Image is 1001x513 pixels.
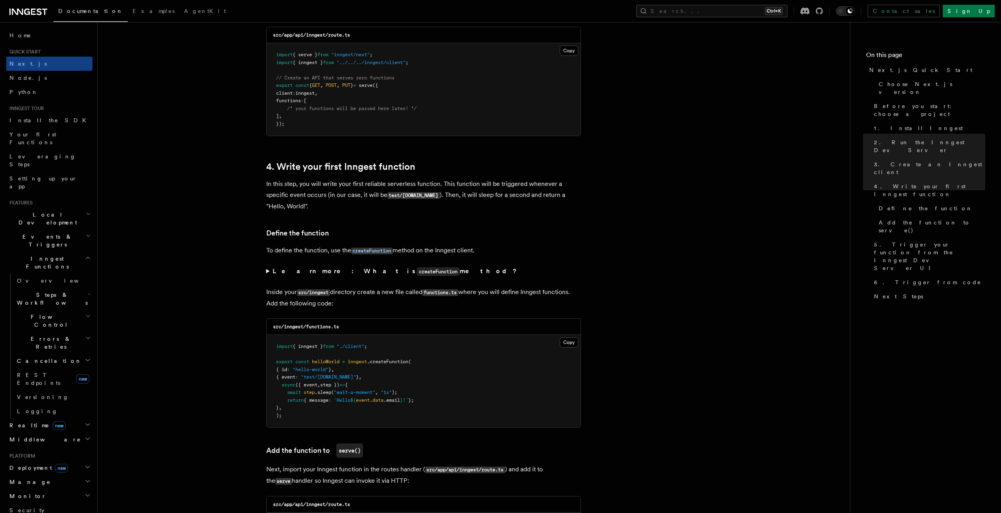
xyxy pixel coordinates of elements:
span: ); [392,390,397,395]
span: : [293,90,295,96]
span: , [331,367,334,372]
a: Your first Functions [6,127,92,149]
span: step }) [320,382,339,388]
span: , [317,382,320,388]
span: ; [364,344,367,349]
span: Manage [6,478,51,486]
span: Overview [17,278,98,284]
span: step [304,390,315,395]
span: { event [276,374,295,380]
span: export [276,359,293,364]
code: src/inngest/functions.ts [273,324,339,329]
span: Cancellation [14,357,82,365]
span: from [323,344,334,349]
a: REST Endpointsnew [14,368,92,390]
span: 5. Trigger your function from the Inngest Dev Server UI [874,241,985,272]
span: import [276,60,293,65]
button: Manage [6,475,92,489]
span: { serve } [293,52,317,57]
span: async [282,382,295,388]
span: , [320,83,323,88]
span: Leveraging Steps [9,153,76,167]
button: Middleware [6,432,92,447]
span: ({ event [295,382,317,388]
span: { [309,83,312,88]
p: Inside your directory create a new file called where you will define Inngest functions. Add the f... [266,287,581,309]
span: , [359,374,361,380]
span: Setting up your app [9,175,77,189]
span: AgentKit [184,8,226,14]
p: Next, import your Inngest function in the routes handler ( ) and add it to the handler so Inngest... [266,464,581,487]
span: new [76,374,89,384]
span: ${ [350,397,356,403]
span: Before you start: choose a project [874,102,985,118]
span: = [342,359,345,364]
span: Next.js Quick Start [869,66,972,74]
span: const [295,359,309,364]
span: .createFunction [367,359,408,364]
span: !` [403,397,408,403]
code: functions.ts [422,289,458,296]
span: = [353,83,356,88]
span: Install the SDK [9,117,91,123]
span: Local Development [6,211,86,226]
span: inngest [348,359,367,364]
span: } [400,397,403,403]
span: { id [276,367,287,372]
a: 4. Write your first Inngest function [266,161,415,172]
span: 1. Install Inngest [874,124,963,132]
span: GET [312,83,320,88]
button: Events & Triggers [6,230,92,252]
summary: Learn more: What iscreateFunctionmethod? [266,266,581,277]
span: POST [326,83,337,88]
span: data [372,397,383,403]
span: , [315,90,317,96]
a: Add the function toserve() [266,443,363,458]
span: "inngest/next" [331,52,370,57]
button: Copy [560,337,578,348]
span: , [337,83,339,88]
span: from [317,52,328,57]
a: Python [6,85,92,99]
button: Toggle dark mode [836,6,855,16]
span: [ [304,98,306,103]
strong: Learn more: What is method? [273,267,518,275]
span: 6. Trigger from code [874,278,981,286]
span: Inngest Functions [6,255,85,270]
p: In this step, you will write your first reliable serverless function. This function will be trigg... [266,178,581,212]
span: "../../../inngest/client" [337,60,406,65]
a: 4. Write your first Inngest function [871,179,985,201]
span: import [276,52,293,57]
span: Logging [17,408,58,414]
span: } [276,405,279,410]
span: Quick start [6,49,41,55]
code: src/app/api/inngest/route.ts [273,32,350,38]
a: Next.js [6,57,92,71]
button: Monitor [6,489,92,503]
a: Documentation [53,2,128,22]
span: Errors & Retries [14,335,85,351]
button: Local Development [6,208,92,230]
a: Define the function [876,201,985,215]
span: Realtime [6,421,66,429]
span: Next Steps [874,292,923,300]
span: helloWorld [312,359,339,364]
span: functions [276,98,301,103]
a: Choose Next.js version [876,77,985,99]
span: 2. Run the Inngest Dev Server [874,138,985,154]
span: await [287,390,301,395]
span: ; [406,60,408,65]
span: return [287,397,304,403]
span: export [276,83,293,88]
a: 3. Create an Inngest client [871,157,985,179]
p: To define the function, use the method on the Inngest client. [266,245,581,256]
code: src/app/api/inngest/route.ts [273,502,350,507]
a: createFunction [351,246,393,254]
span: , [279,405,282,410]
button: Search...Ctrl+K [636,5,787,17]
span: { inngest } [293,344,323,349]
span: // Create an API that serves zero functions [276,75,395,81]
a: Logging [14,404,92,418]
span: serve [359,83,372,88]
button: Inngest Functions [6,252,92,274]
